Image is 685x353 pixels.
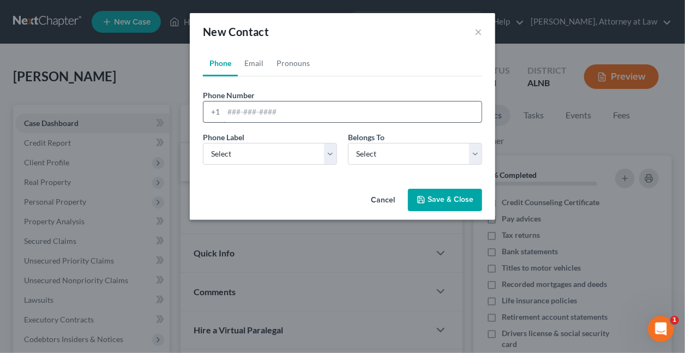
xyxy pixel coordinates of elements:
input: ###-###-#### [224,101,482,122]
a: Email [238,50,270,76]
span: New Contact [203,25,269,38]
div: +1 [203,101,224,122]
span: Belongs To [348,133,384,142]
span: Phone Number [203,91,255,100]
button: × [474,25,482,38]
button: Cancel [362,190,404,212]
a: Phone [203,50,238,76]
button: Save & Close [408,189,482,212]
span: 1 [670,316,679,325]
span: Phone Label [203,133,244,142]
iframe: Intercom live chat [648,316,674,342]
a: Pronouns [270,50,316,76]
